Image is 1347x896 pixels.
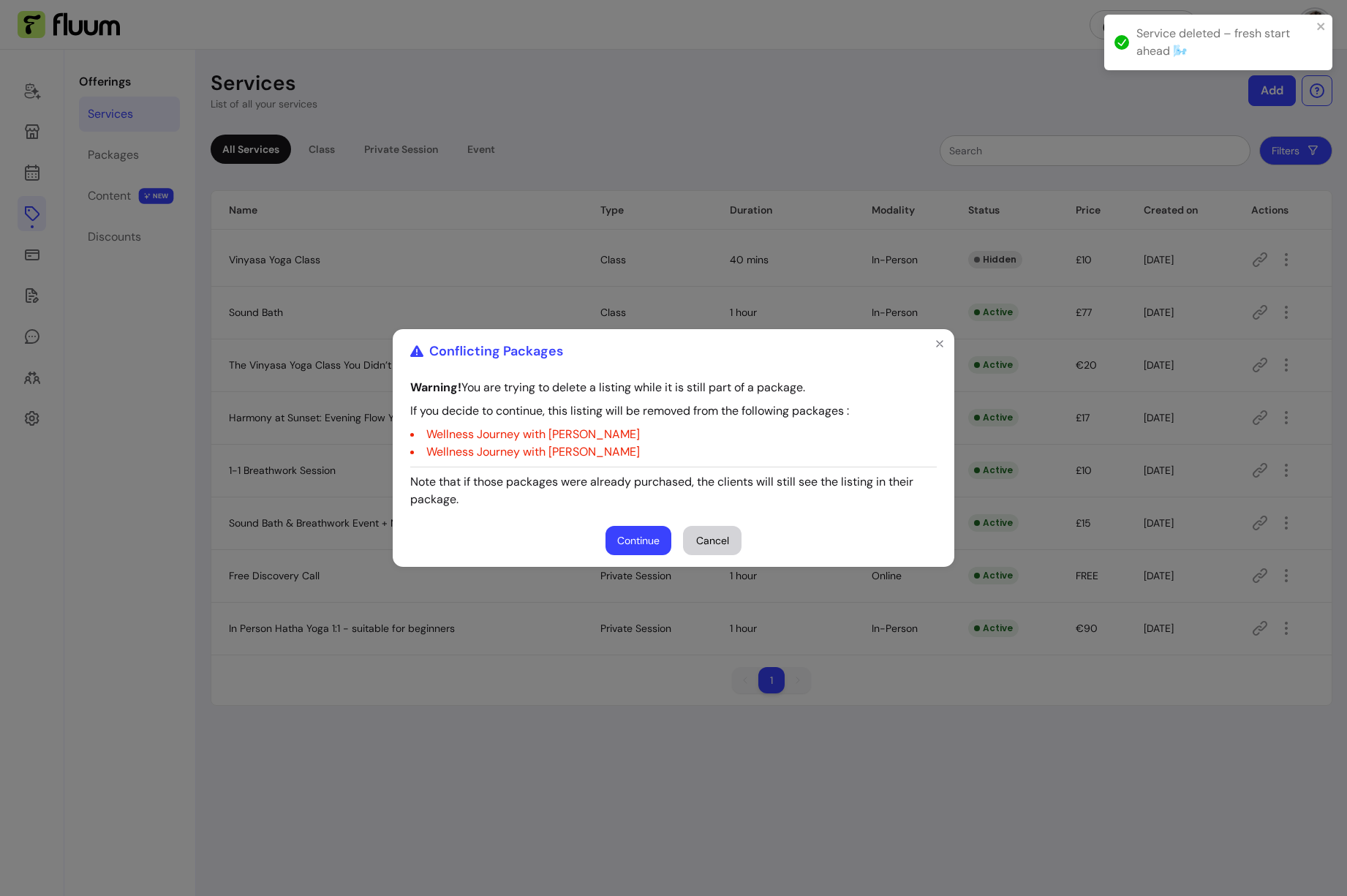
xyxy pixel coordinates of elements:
[683,526,742,555] button: Cancel
[410,402,937,420] p: If you decide to continue, this listing will be removed from the following packages :
[605,526,671,555] button: Continue
[410,379,937,396] p: You are trying to delete a listing while it is still part of a package.
[410,380,461,395] b: Warning!
[410,426,937,443] li: Wellness Journey with [PERSON_NAME]
[410,473,937,508] p: Note that if those packages were already purchased, the clients will still see the listing in the...
[1316,20,1327,32] button: close
[928,332,951,355] button: Close
[410,443,937,461] li: Wellness Journey with [PERSON_NAME]
[1136,25,1312,60] div: Service deleted – fresh start ahead 🌬️
[410,341,563,361] div: Conflicting Packages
